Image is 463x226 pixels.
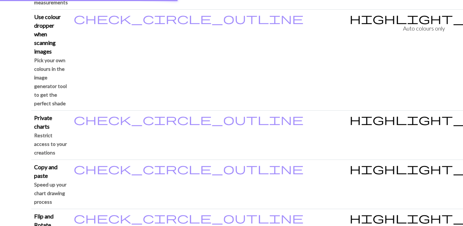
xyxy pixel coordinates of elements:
[34,163,68,180] p: Copy and paste
[34,132,67,156] small: Restrict access to your creations
[74,114,304,125] i: Included
[74,112,304,126] span: check_circle_outline
[74,11,304,25] span: check_circle_outline
[34,181,66,205] small: Speed up your chart drawing process
[34,114,68,131] p: Private charts
[34,13,68,56] p: Use colour dropper when scanning images
[74,211,304,225] span: check_circle_outline
[74,162,304,175] span: check_circle_outline
[34,57,67,106] small: Pick your own colours in the image generator tool to get the perfect shade
[74,163,304,174] i: Included
[74,13,304,24] i: Included
[74,212,304,223] i: Included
